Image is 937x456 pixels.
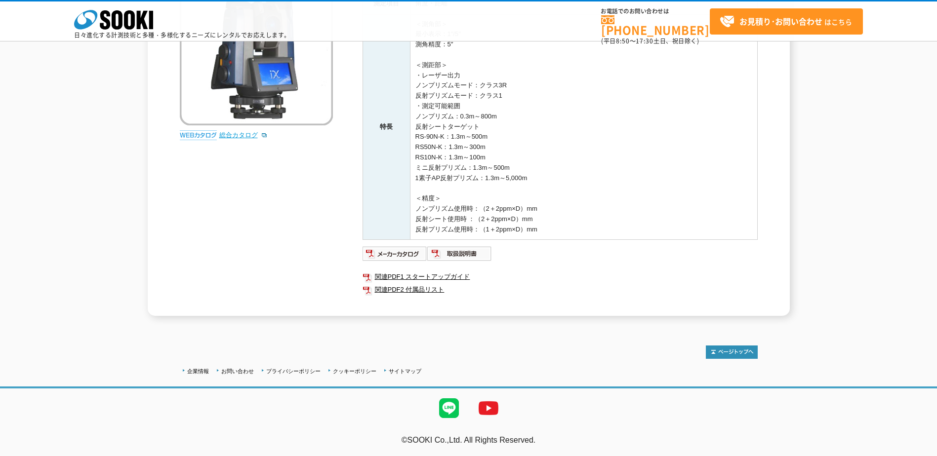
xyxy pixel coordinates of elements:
[221,368,254,374] a: お問い合わせ
[899,446,937,455] a: テストMail
[363,283,758,296] a: 関連PDF2 付属品リスト
[219,131,268,139] a: 総合カタログ
[363,14,410,240] th: 特長
[427,246,492,262] img: 取扱説明書
[636,37,653,45] span: 17:30
[720,14,852,29] span: はこちら
[389,368,421,374] a: サイトマップ
[180,130,217,140] img: webカタログ
[363,270,758,283] a: 関連PDF1 スタートアップガイド
[363,246,427,262] img: メーカーカタログ
[410,14,757,240] td: ＜測角部＞ 最小表示：1″/5″ 測角精度：5″ ＜測距部＞ ・レーザー出力 ノンプリズムモード：クラス3R 反射プリズムモード：クラス1 ・測定可能範囲 ノンプリズム：0.3m～800m 反射...
[601,8,710,14] span: お電話でのお問い合わせは
[739,15,822,27] strong: お見積り･お問い合わせ
[429,388,469,428] img: LINE
[706,345,758,359] img: トップページへ
[710,8,863,35] a: お見積り･お問い合わせはこちら
[616,37,630,45] span: 8:50
[187,368,209,374] a: 企業情報
[333,368,376,374] a: クッキーポリシー
[601,15,710,36] a: [PHONE_NUMBER]
[469,388,508,428] img: YouTube
[427,253,492,260] a: 取扱説明書
[601,37,699,45] span: (平日 ～ 土日、祝日除く)
[363,253,427,260] a: メーカーカタログ
[74,32,290,38] p: 日々進化する計測技術と多種・多様化するニーズにレンタルでお応えします。
[266,368,321,374] a: プライバシーポリシー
